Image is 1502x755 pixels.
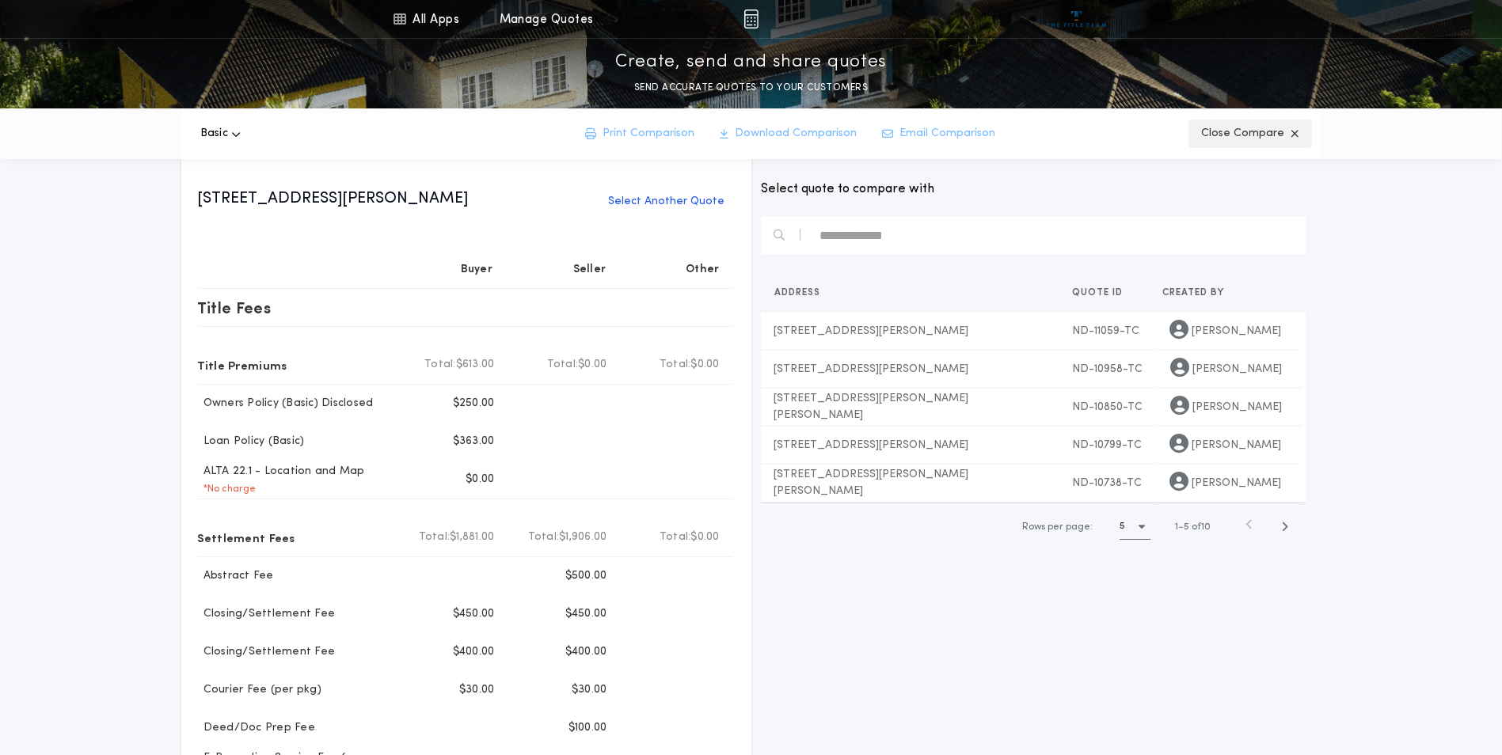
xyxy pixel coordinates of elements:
[197,464,365,480] p: ALTA 22.1 - Location and Map
[1184,522,1189,532] span: 5
[197,434,305,450] p: Loan Policy (Basic)
[660,357,691,373] b: Total:
[690,529,719,545] span: $0.00
[615,50,887,75] p: Create, send and share quotes
[774,390,1047,423] span: [STREET_ADDRESS][PERSON_NAME][PERSON_NAME]
[1188,120,1312,148] button: Close Compare
[761,351,1306,389] button: [STREET_ADDRESS][PERSON_NAME]ND-10958-TC[PERSON_NAME]
[761,427,1306,465] button: [STREET_ADDRESS][PERSON_NAME]ND-10799-TC[PERSON_NAME]
[761,465,1306,503] button: [STREET_ADDRESS][PERSON_NAME][PERSON_NAME]ND-10738-TC[PERSON_NAME]
[1072,399,1143,415] span: ND-10850-TC
[1162,286,1224,300] span: Created by
[197,644,336,660] p: Closing/Settlement Fee
[774,437,968,453] span: [STREET_ADDRESS][PERSON_NAME]
[461,262,492,278] p: Buyer
[1047,11,1106,27] img: vs-icon
[424,357,456,373] b: Total:
[450,529,494,545] span: $1,881.00
[565,606,607,622] p: $450.00
[603,188,729,216] button: Select Another Quote
[1120,518,1125,534] h1: 5
[459,682,495,698] p: $30.00
[762,274,1058,312] button: Address
[1120,514,1150,540] button: 5
[1192,475,1281,491] span: [PERSON_NAME]
[197,525,295,550] p: Settlement Fees
[197,720,315,736] p: Deed/Doc Prep Fee
[1022,522,1093,532] span: Rows per page:
[1072,475,1142,491] span: ND-10738-TC
[197,483,257,495] p: * No charge
[453,606,495,622] p: $450.00
[578,357,607,373] span: $0.00
[197,396,374,412] p: Owners Policy (Basic) Disclosed
[761,389,1306,427] button: [STREET_ADDRESS][PERSON_NAME][PERSON_NAME]ND-10850-TC[PERSON_NAME]
[547,357,579,373] b: Total:
[1192,323,1281,340] span: [PERSON_NAME]
[1072,361,1143,377] span: ND-10958-TC
[1059,274,1148,312] button: Quote ID
[869,120,1008,148] button: Email Comparison
[197,606,336,622] p: Closing/Settlement Fee
[634,80,868,96] p: SEND ACCURATE QUOTES TO YOUR CUSTOMERS
[1192,361,1282,377] span: [PERSON_NAME]
[565,568,607,584] p: $500.00
[1150,274,1288,312] button: Created by
[899,126,995,142] p: Email Comparison
[1192,399,1282,415] span: [PERSON_NAME]
[572,682,607,698] p: $30.00
[1072,323,1139,340] span: ND-11059-TC
[1192,437,1281,453] span: [PERSON_NAME]
[761,170,1306,216] h1: Select quote to compare with
[200,126,228,142] span: Basic
[735,126,857,142] p: Download Comparison
[559,529,607,545] span: $1,906.00
[743,9,759,28] img: img
[707,120,869,148] button: Download Comparison
[453,434,495,450] p: $363.00
[466,472,494,488] p: $0.00
[197,188,468,216] h1: [STREET_ADDRESS][PERSON_NAME]
[686,262,719,278] p: Other
[774,466,1047,499] span: [STREET_ADDRESS][PERSON_NAME][PERSON_NAME]
[774,323,968,340] span: [STREET_ADDRESS][PERSON_NAME]
[608,194,724,210] p: Select Another Quote
[603,126,694,142] p: Print Comparison
[200,108,241,159] button: Basic
[774,361,968,377] span: [STREET_ADDRESS][PERSON_NAME]
[660,529,691,545] b: Total:
[1175,522,1178,532] span: 1
[197,295,272,321] p: Title Fees
[197,352,287,377] p: Title Premiums
[774,286,820,300] span: Address
[1072,286,1123,300] span: Quote ID
[572,120,707,148] button: Print Comparison
[419,529,451,545] b: Total:
[1201,126,1284,142] p: Close Compare
[565,644,607,660] p: $400.00
[456,357,495,373] span: $613.00
[197,682,321,698] p: Courier Fee (per pkg)
[197,568,274,584] p: Abstract Fee
[528,529,560,545] b: Total:
[690,357,719,373] span: $0.00
[453,644,495,660] p: $400.00
[1192,520,1211,534] span: of 10
[573,262,607,278] p: Seller
[761,313,1306,351] button: [STREET_ADDRESS][PERSON_NAME]ND-11059-TC[PERSON_NAME]
[568,720,607,736] p: $100.00
[453,396,495,412] p: $250.00
[1072,437,1142,453] span: ND-10799-TC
